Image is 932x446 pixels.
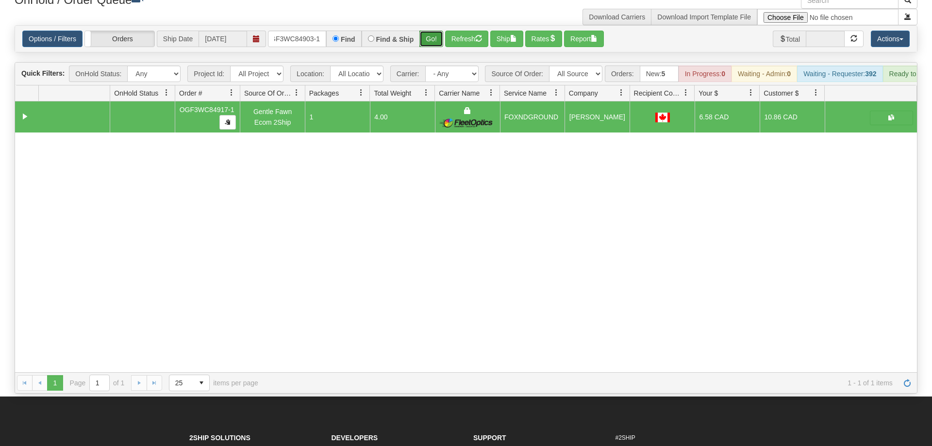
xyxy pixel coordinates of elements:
[179,88,202,98] span: Order #
[565,101,630,132] td: [PERSON_NAME]
[272,379,893,387] span: 1 - 1 of 1 items
[418,84,434,101] a: Total Weight filter column settings
[114,88,158,98] span: OnHold Status
[657,13,751,21] a: Download Import Template File
[871,31,910,47] button: Actions
[870,111,913,125] button: Shipping Documents
[245,106,301,128] div: Gentle Fawn Ecom 2Ship
[500,101,565,132] td: FOXNDGROUND
[180,106,234,114] span: OGF3WC84917-1
[376,36,414,43] label: Find & Ship
[189,434,250,442] strong: 2Ship Solutions
[490,31,523,47] button: Ship
[655,113,670,122] img: CA
[695,101,760,132] td: 6.58 CAD
[473,434,506,442] strong: Support
[679,66,732,82] div: In Progress:
[341,36,355,43] label: Find
[445,31,488,47] button: Refresh
[899,375,915,391] a: Refresh
[21,68,65,78] label: Quick Filters:
[244,88,293,98] span: Source Of Order
[268,31,326,47] input: Order #
[169,375,258,391] span: items per page
[223,84,240,101] a: Order # filter column settings
[175,378,188,388] span: 25
[613,84,630,101] a: Company filter column settings
[157,31,199,47] span: Ship Date
[483,84,499,101] a: Carrier Name filter column settings
[634,88,682,98] span: Recipient Country
[219,115,236,130] button: Copy to clipboard
[439,118,496,128] img: FleetOptics Inc.
[19,111,31,123] a: Collapse
[548,84,565,101] a: Service Name filter column settings
[70,375,125,391] span: Page of 1
[439,88,480,98] span: Carrier Name
[290,66,330,82] span: Location:
[390,66,425,82] span: Carrier:
[605,66,640,82] span: Orders:
[721,70,725,78] strong: 0
[757,9,899,25] input: Import
[22,31,83,47] a: Options / Filters
[15,63,917,85] div: grid toolbar
[332,434,378,442] strong: Developers
[187,66,230,82] span: Project Id:
[699,88,718,98] span: Your $
[504,88,547,98] span: Service Name
[616,435,743,441] h6: #2SHIP
[158,84,175,101] a: OnHold Status filter column settings
[764,88,799,98] span: Customer $
[662,70,666,78] strong: 5
[309,88,339,98] span: Packages
[288,84,305,101] a: Source Of Order filter column settings
[569,88,598,98] span: Company
[419,31,443,47] button: Go!
[760,101,825,132] td: 10.86 CAD
[309,113,313,121] span: 1
[589,13,645,21] a: Download Carriers
[85,31,154,47] label: Orders
[640,66,679,82] div: New:
[808,84,824,101] a: Customer $ filter column settings
[787,70,791,78] strong: 0
[47,375,63,391] span: Page 1
[485,66,549,82] span: Source Of Order:
[169,375,210,391] span: Page sizes drop down
[732,66,797,82] div: Waiting - Admin:
[865,70,876,78] strong: 392
[69,66,127,82] span: OnHold Status:
[773,31,806,47] span: Total
[564,31,604,47] button: Report
[374,113,387,121] span: 4.00
[90,375,109,391] input: Page 1
[525,31,563,47] button: Rates
[678,84,694,101] a: Recipient Country filter column settings
[797,66,882,82] div: Waiting - Requester:
[743,84,759,101] a: Your $ filter column settings
[194,375,209,391] span: select
[374,88,411,98] span: Total Weight
[353,84,369,101] a: Packages filter column settings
